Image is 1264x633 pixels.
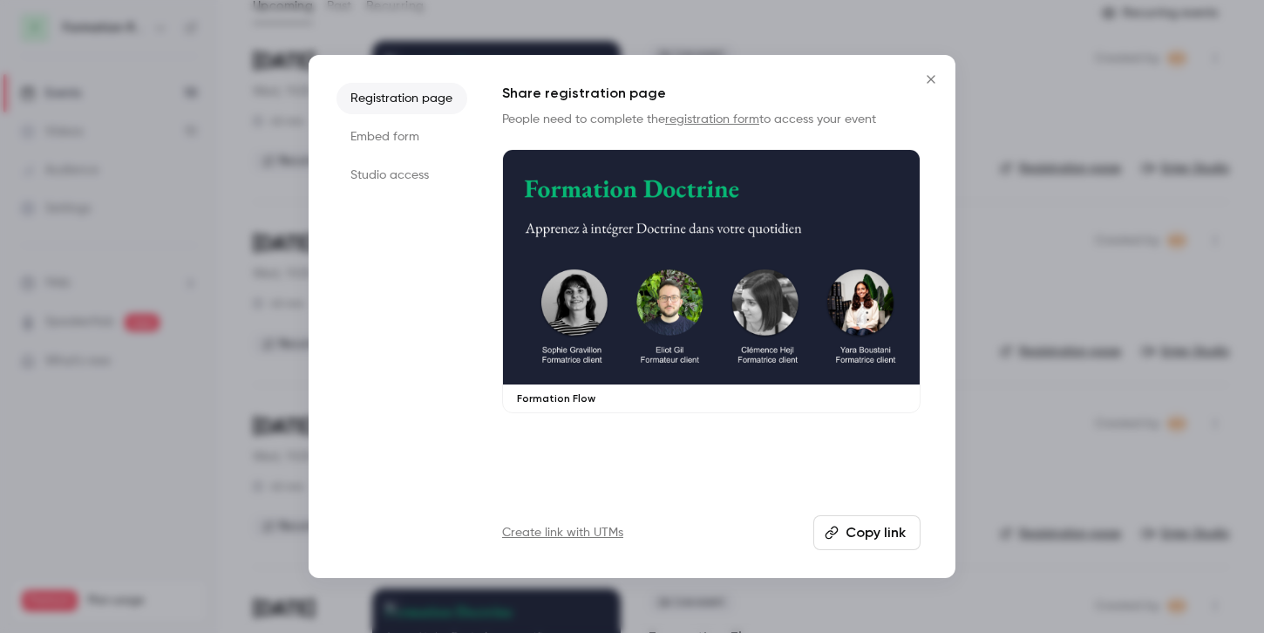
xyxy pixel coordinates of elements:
h1: Share registration page [502,83,921,104]
button: Close [914,62,948,97]
p: Formation Flow [517,391,906,405]
li: Studio access [336,160,467,191]
p: People need to complete the to access your event [502,111,921,128]
li: Registration page [336,83,467,114]
a: Formation Flow [502,149,921,413]
a: Create link with UTMs [502,524,623,541]
button: Copy link [813,515,921,550]
a: registration form [665,113,759,126]
li: Embed form [336,121,467,153]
